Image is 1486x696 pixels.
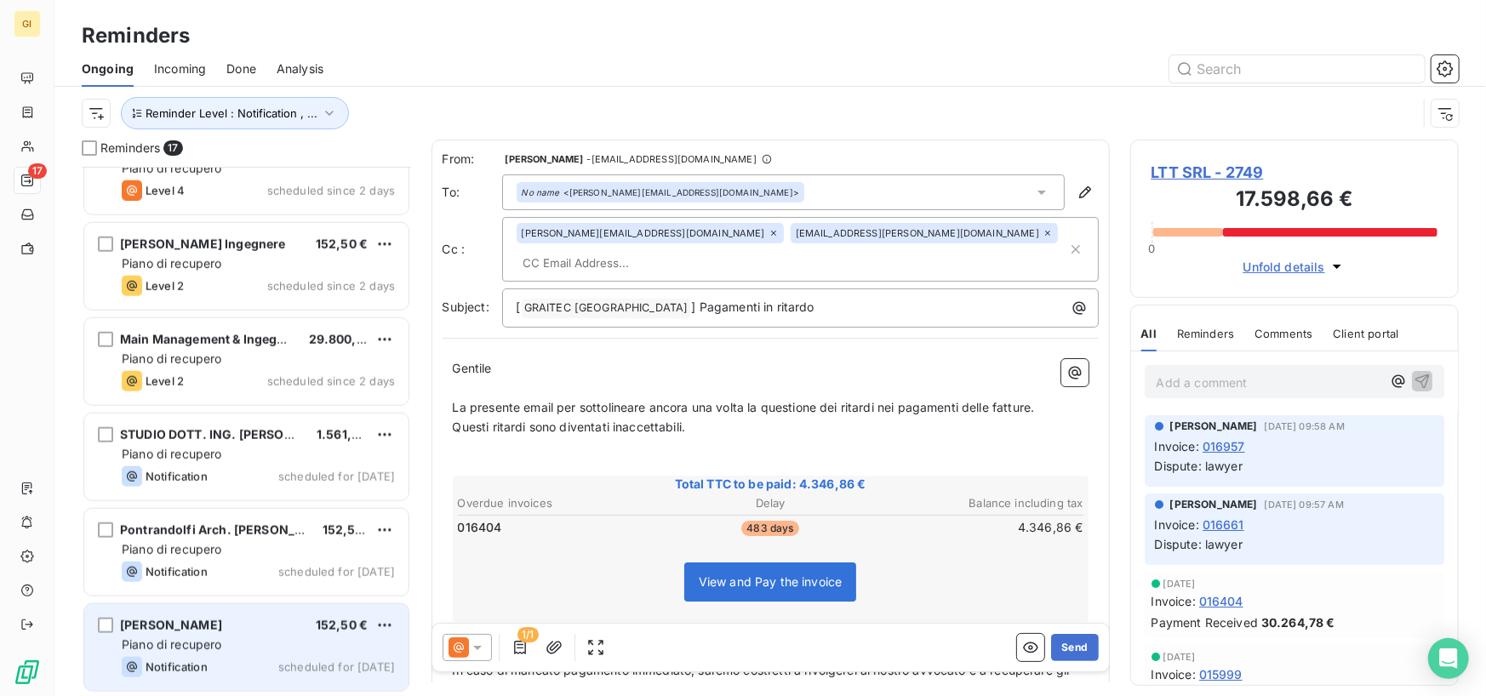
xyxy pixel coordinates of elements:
[1199,665,1243,683] span: 015999
[28,163,47,179] span: 17
[1169,55,1425,83] input: Search
[522,186,800,198] div: <[PERSON_NAME][EMAIL_ADDRESS][DOMAIN_NAME]>
[1170,497,1258,512] span: [PERSON_NAME]
[1141,327,1157,340] span: All
[146,470,208,483] span: Notification
[457,494,665,512] th: Overdue invoices
[1163,579,1196,589] span: [DATE]
[267,279,395,293] span: scheduled since 2 days
[120,618,222,632] span: [PERSON_NAME]
[163,140,182,156] span: 17
[1051,634,1098,661] button: Send
[122,351,222,366] span: Piano di recupero
[316,618,368,632] span: 152,50 €
[876,494,1083,512] th: Balance including tax
[876,518,1083,537] td: 4.346,86 €
[1170,419,1258,434] span: [PERSON_NAME]
[1177,327,1234,340] span: Reminders
[1155,537,1243,551] span: Dispute: lawyer
[1152,161,1438,184] span: LTT SRL - 2749
[453,419,686,434] span: Questi ritardi sono diventati inaccettabili.
[443,300,489,314] span: Subject:
[506,154,584,164] span: [PERSON_NAME]
[1255,327,1312,340] span: Comments
[1264,421,1344,431] span: [DATE] 09:58 AM
[120,237,285,251] span: [PERSON_NAME] Ingegnere
[122,542,222,556] span: Piano di recupero
[146,565,208,579] span: Notification
[121,97,349,129] button: Reminder Level : Notification , ...
[120,522,336,537] span: Pontrandolfi Arch. [PERSON_NAME]
[458,519,502,536] span: 016404
[323,522,374,537] span: 152,50 €
[517,250,713,276] input: CC Email Address...
[699,574,843,589] span: View and Pay the invoice
[154,60,206,77] span: Incoming
[317,427,379,442] span: 1.561,60 €
[146,279,184,293] span: Level 2
[267,374,395,388] span: scheduled since 2 days
[122,637,222,652] span: Piano di recupero
[522,299,691,318] span: GRAITEC [GEOGRAPHIC_DATA]
[453,361,492,375] span: Gentile
[1199,592,1243,610] span: 016404
[278,565,395,579] span: scheduled for [DATE]
[277,60,323,77] span: Analysis
[1203,437,1245,455] span: 016957
[1155,459,1243,473] span: Dispute: lawyer
[309,332,383,346] span: 29.800,70 €
[586,154,756,164] span: - [EMAIL_ADDRESS][DOMAIN_NAME]
[1152,184,1438,218] h3: 17.598,66 €
[122,447,222,461] span: Piano di recupero
[666,494,874,512] th: Delay
[267,184,395,197] span: scheduled since 2 days
[1148,242,1155,255] span: 0
[522,186,560,198] em: No name
[691,300,814,314] span: ] Pagamenti in ritardo
[122,256,222,271] span: Piano di recupero
[14,10,41,37] div: GI
[82,20,190,51] h3: Reminders
[517,300,521,314] span: [
[1264,499,1343,510] span: [DATE] 09:57 AM
[122,161,222,175] span: Piano di recupero
[517,627,538,642] span: 1/1
[1152,613,1258,631] span: Payment Received
[1155,437,1199,455] span: Invoice :
[1243,258,1325,276] span: Unfold details
[316,237,368,251] span: 152,50 €
[100,140,160,157] span: Reminders
[443,241,502,258] label: Cc :
[1152,665,1196,683] span: Invoice :
[278,660,395,674] span: scheduled for [DATE]
[1152,592,1196,610] span: Invoice :
[82,167,411,696] div: grid
[146,106,317,120] span: Reminder Level : Notification , ...
[1203,516,1244,533] span: 016661
[443,151,502,168] span: From:
[146,660,208,674] span: Notification
[1155,516,1199,533] span: Invoice :
[278,470,395,483] span: scheduled for [DATE]
[1163,652,1196,662] span: [DATE]
[453,400,1035,414] span: La presente email per sottolineare ancora una volta la questione dei ritardi nei pagamenti delle ...
[1428,638,1469,679] div: Open Intercom Messenger
[1238,257,1351,277] button: Unfold details
[1334,327,1399,340] span: Client portal
[522,228,765,238] span: [PERSON_NAME][EMAIL_ADDRESS][DOMAIN_NAME]
[1261,613,1335,631] span: 30.264,78 €
[455,476,1086,493] span: Total TTC to be paid: 4.346,86 €
[120,332,338,346] span: Main Management & Ingegneria s.r.l.
[796,228,1039,238] span: [EMAIL_ADDRESS][PERSON_NAME][DOMAIN_NAME]
[14,659,41,686] img: Logo LeanPay
[82,60,134,77] span: Ongoing
[146,184,185,197] span: Level 4
[443,184,502,201] label: To:
[146,374,184,388] span: Level 2
[741,521,798,536] span: 483 days
[226,60,256,77] span: Done
[120,427,341,442] span: STUDIO DOTT. ING. [PERSON_NAME]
